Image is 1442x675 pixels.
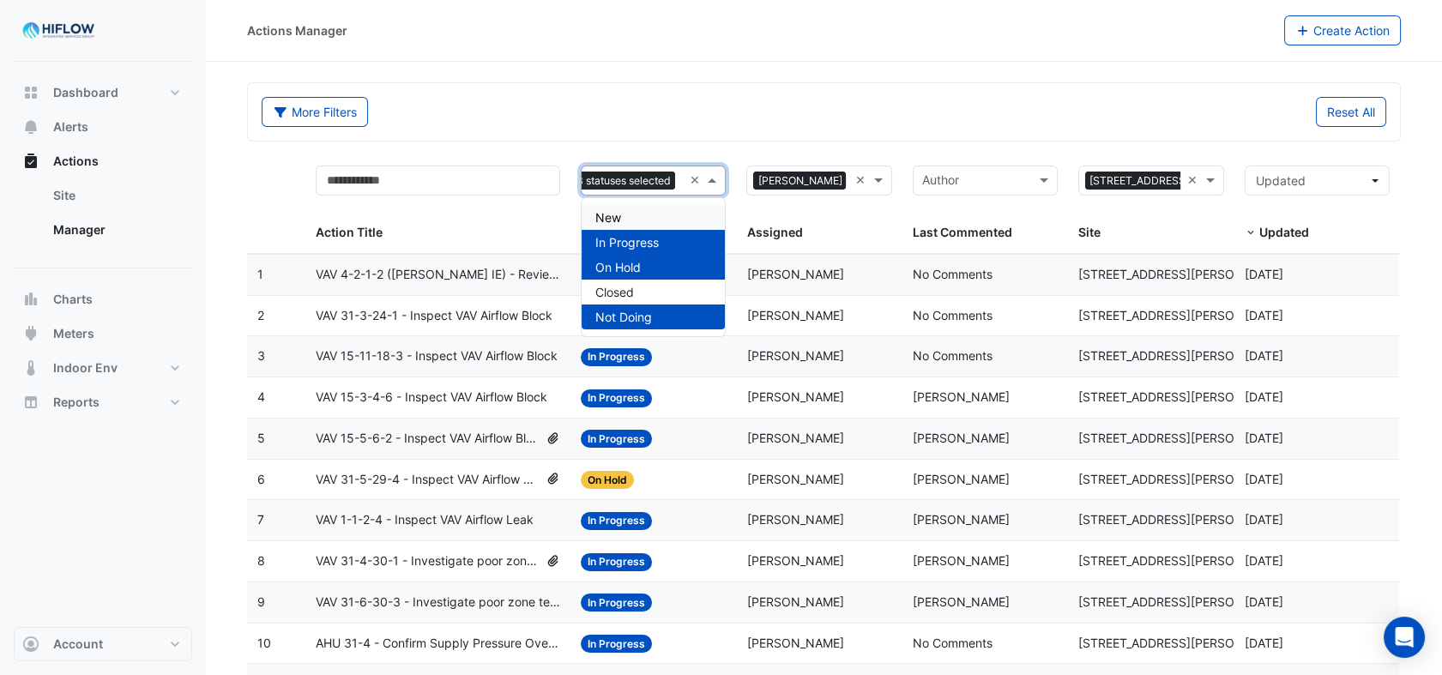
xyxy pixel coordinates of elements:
span: VAV 31-6-30-3 - Investigate poor zone temp [316,593,560,612]
button: Charts [14,282,192,316]
app-icon: Indoor Env [22,359,39,377]
button: More Filters [262,97,368,127]
span: [PERSON_NAME] [746,553,843,568]
span: 2025-09-03T09:04:25.081 [1245,308,1283,322]
span: 2025-09-01T10:14:19.184 [1245,431,1283,445]
button: Create Action [1284,15,1402,45]
span: On Hold [595,260,641,274]
app-icon: Alerts [22,118,39,136]
span: 10 [257,636,271,650]
span: Updated [1256,173,1306,188]
span: 2025-09-01T10:07:11.229 [1245,636,1283,650]
span: Last Commented [913,225,1012,239]
span: In Progress [581,348,652,366]
span: AHU 31-4 - Confirm Supply Pressure Override (Energy Waste) [316,634,560,654]
span: [PERSON_NAME] [913,553,1010,568]
a: Manager [39,213,192,247]
span: VAV 15-11-18-3 - Inspect VAV Airflow Block [316,347,558,366]
app-icon: Actions [22,153,39,170]
button: Reset All [1316,97,1386,127]
span: New [595,210,621,225]
span: [PERSON_NAME] [913,389,1010,404]
div: Open Intercom Messenger [1384,617,1425,658]
span: 2025-09-01T10:08:52.507 [1245,553,1283,568]
a: Site [39,178,192,213]
span: [PERSON_NAME] [746,389,843,404]
span: In Progress [581,635,652,653]
span: VAV 15-3-4-6 - Inspect VAV Airflow Block [316,388,547,407]
span: 2025-09-04T08:47:27.315 [1245,267,1283,281]
span: [PERSON_NAME] [913,594,1010,609]
span: Clear [689,171,703,190]
span: 3 [257,348,265,363]
span: 5 [257,431,265,445]
span: [PERSON_NAME] [746,594,843,609]
button: Indoor Env [14,351,192,385]
span: Clear [855,171,870,190]
span: No Comments [913,636,993,650]
span: [STREET_ADDRESS][PERSON_NAME] [1078,389,1288,404]
span: 2025-09-01T10:08:39.118 [1245,594,1283,609]
img: Company Logo [21,14,98,48]
span: Actions [53,153,99,170]
span: 2025-09-01T10:10:02.453 [1245,512,1283,527]
span: No Comments [913,267,993,281]
span: VAV 31-4-30-1 - Investigate poor zone temp [316,551,539,571]
span: Site [1078,225,1101,239]
span: Dashboard [53,84,118,101]
span: VAV 1-1-2-4 - Inspect VAV Airflow Leak [316,510,534,530]
span: 6 [257,472,265,486]
span: [PERSON_NAME] [746,472,843,486]
span: Meters [53,325,94,342]
div: Actions Manager [247,21,347,39]
span: [STREET_ADDRESS][PERSON_NAME] [1085,172,1277,190]
span: 3 statuses selected [572,172,675,190]
span: Account [53,636,103,653]
span: [STREET_ADDRESS][PERSON_NAME] [1078,308,1288,322]
span: No Comments [913,348,993,363]
span: Charts [53,291,93,308]
span: In Progress [581,594,652,612]
span: VAV 31-5-29-4 - Inspect VAV Airflow Block [316,470,539,490]
span: 2025-09-02T08:19:27.643 [1245,348,1283,363]
span: [PERSON_NAME] [746,512,843,527]
span: In Progress [581,512,652,530]
span: 4 [257,389,265,404]
button: Alerts [14,110,192,144]
span: Not Doing [595,310,652,324]
span: [STREET_ADDRESS][PERSON_NAME] [1078,472,1288,486]
span: In Progress [581,389,652,407]
span: [PERSON_NAME] [746,636,843,650]
app-icon: Charts [22,291,39,308]
span: Indoor Env [53,359,118,377]
span: [PERSON_NAME] [913,431,1010,445]
button: Actions [14,144,192,178]
span: Clear [1187,171,1202,190]
span: [STREET_ADDRESS][PERSON_NAME] [1078,594,1288,609]
span: Assigned [746,225,802,239]
span: Closed [595,285,634,299]
span: [STREET_ADDRESS][PERSON_NAME] [1078,512,1288,527]
button: Updated [1245,166,1390,196]
app-icon: Reports [22,394,39,411]
span: VAV 15-5-6-2 - Inspect VAV Airflow Block [316,429,539,449]
app-icon: Dashboard [22,84,39,101]
span: 2025-09-01T10:14:04.985 [1245,472,1283,486]
span: [STREET_ADDRESS][PERSON_NAME] [1078,553,1288,568]
span: [PERSON_NAME] [913,512,1010,527]
span: No Comments [913,308,993,322]
button: Meters [14,316,192,351]
span: 2 [257,308,264,322]
button: Reports [14,385,192,419]
div: Actions [14,178,192,254]
span: [PERSON_NAME] [746,431,843,445]
span: [PERSON_NAME] [753,172,846,190]
span: Action Title [316,225,383,239]
span: [STREET_ADDRESS][PERSON_NAME] [1078,267,1288,281]
span: VAV 31-3-24-1 - Inspect VAV Airflow Block [316,306,552,326]
span: 8 [257,553,265,568]
span: In Progress [581,553,652,571]
span: [STREET_ADDRESS][PERSON_NAME] [1078,431,1288,445]
span: 2025-09-01T10:14:37.361 [1245,389,1283,404]
span: [STREET_ADDRESS][PERSON_NAME] [1078,348,1288,363]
